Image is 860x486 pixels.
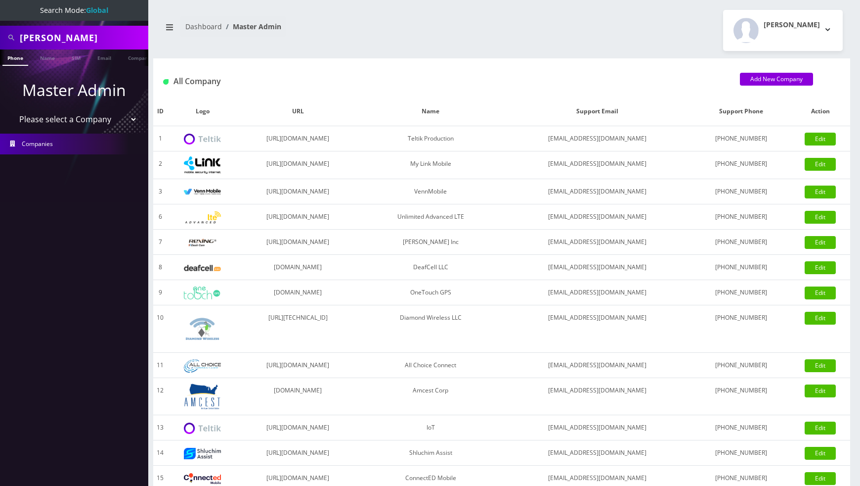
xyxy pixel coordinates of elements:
[691,126,791,151] td: [PHONE_NUMBER]
[67,49,86,65] a: SIM
[153,440,167,466] td: 14
[238,378,358,415] td: [DOMAIN_NAME]
[358,230,503,255] td: [PERSON_NAME] Inc
[238,97,358,126] th: URL
[791,97,850,126] th: Action
[153,151,167,179] td: 2
[238,353,358,378] td: [URL][DOMAIN_NAME]
[167,97,238,126] th: Logo
[238,126,358,151] td: [URL][DOMAIN_NAME]
[238,151,358,179] td: [URL][DOMAIN_NAME]
[691,151,791,179] td: [PHONE_NUMBER]
[805,236,836,249] a: Edit
[504,179,691,204] td: [EMAIL_ADDRESS][DOMAIN_NAME]
[153,179,167,204] td: 3
[691,440,791,466] td: [PHONE_NUMBER]
[238,415,358,440] td: [URL][DOMAIN_NAME]
[805,186,836,198] a: Edit
[153,204,167,230] td: 6
[805,472,836,485] a: Edit
[691,97,791,126] th: Support Phone
[805,158,836,171] a: Edit
[358,415,503,440] td: IoT
[504,230,691,255] td: [EMAIL_ADDRESS][DOMAIN_NAME]
[805,287,836,299] a: Edit
[691,415,791,440] td: [PHONE_NUMBER]
[40,5,108,15] span: Search Mode:
[504,415,691,440] td: [EMAIL_ADDRESS][DOMAIN_NAME]
[184,238,221,247] img: Rexing Inc
[238,255,358,280] td: [DOMAIN_NAME]
[184,448,221,459] img: Shluchim Assist
[2,49,28,66] a: Phone
[238,204,358,230] td: [URL][DOMAIN_NAME]
[35,49,60,65] a: Name
[86,5,108,15] strong: Global
[358,204,503,230] td: Unlimited Advanced LTE
[504,353,691,378] td: [EMAIL_ADDRESS][DOMAIN_NAME]
[153,378,167,415] td: 12
[238,179,358,204] td: [URL][DOMAIN_NAME]
[805,422,836,435] a: Edit
[691,179,791,204] td: [PHONE_NUMBER]
[184,211,221,224] img: Unlimited Advanced LTE
[691,204,791,230] td: [PHONE_NUMBER]
[358,378,503,415] td: Amcest Corp
[163,79,169,85] img: All Company
[504,126,691,151] td: [EMAIL_ADDRESS][DOMAIN_NAME]
[358,305,503,353] td: Diamond Wireless LLC
[358,255,503,280] td: DeafCell LLC
[504,255,691,280] td: [EMAIL_ADDRESS][DOMAIN_NAME]
[184,473,221,484] img: ConnectED Mobile
[238,230,358,255] td: [URL][DOMAIN_NAME]
[184,134,221,145] img: Teltik Production
[358,151,503,179] td: My Link Mobile
[504,440,691,466] td: [EMAIL_ADDRESS][DOMAIN_NAME]
[185,22,222,31] a: Dashboard
[123,49,156,65] a: Company
[805,261,836,274] a: Edit
[504,305,691,353] td: [EMAIL_ADDRESS][DOMAIN_NAME]
[740,73,813,86] a: Add New Company
[358,179,503,204] td: VennMobile
[161,16,494,45] nav: breadcrumb
[153,280,167,305] td: 9
[691,230,791,255] td: [PHONE_NUMBER]
[358,97,503,126] th: Name
[358,440,503,466] td: Shluchim Assist
[163,77,725,86] h1: All Company
[805,133,836,146] a: Edit
[504,378,691,415] td: [EMAIL_ADDRESS][DOMAIN_NAME]
[805,385,836,397] a: Edit
[153,126,167,151] td: 1
[92,49,116,65] a: Email
[238,305,358,353] td: [URL][TECHNICAL_ID]
[358,353,503,378] td: All Choice Connect
[222,21,281,32] li: Master Admin
[184,265,221,271] img: DeafCell LLC
[504,280,691,305] td: [EMAIL_ADDRESS][DOMAIN_NAME]
[184,156,221,174] img: My Link Mobile
[358,280,503,305] td: OneTouch GPS
[20,28,146,47] input: Search All Companies
[805,447,836,460] a: Edit
[184,189,221,195] img: VennMobile
[504,151,691,179] td: [EMAIL_ADDRESS][DOMAIN_NAME]
[358,126,503,151] td: Teltik Production
[22,140,53,148] span: Companies
[153,97,167,126] th: ID
[153,230,167,255] td: 7
[764,21,820,29] h2: [PERSON_NAME]
[184,383,221,410] img: Amcest Corp
[184,359,221,373] img: All Choice Connect
[238,280,358,305] td: [DOMAIN_NAME]
[184,310,221,347] img: Diamond Wireless LLC
[184,287,221,299] img: OneTouch GPS
[238,440,358,466] td: [URL][DOMAIN_NAME]
[691,378,791,415] td: [PHONE_NUMBER]
[691,305,791,353] td: [PHONE_NUMBER]
[153,415,167,440] td: 13
[504,97,691,126] th: Support Email
[805,211,836,224] a: Edit
[805,312,836,325] a: Edit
